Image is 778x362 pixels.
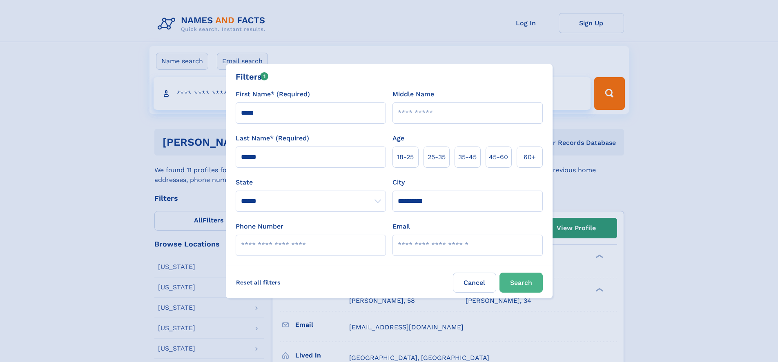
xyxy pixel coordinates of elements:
[392,89,434,99] label: Middle Name
[392,133,404,143] label: Age
[489,152,508,162] span: 45‑60
[499,273,543,293] button: Search
[392,178,405,187] label: City
[236,222,283,231] label: Phone Number
[236,133,309,143] label: Last Name* (Required)
[428,152,446,162] span: 25‑35
[231,273,286,292] label: Reset all filters
[397,152,414,162] span: 18‑25
[236,89,310,99] label: First Name* (Required)
[524,152,536,162] span: 60+
[458,152,477,162] span: 35‑45
[453,273,496,293] label: Cancel
[236,178,386,187] label: State
[236,71,269,83] div: Filters
[392,222,410,231] label: Email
